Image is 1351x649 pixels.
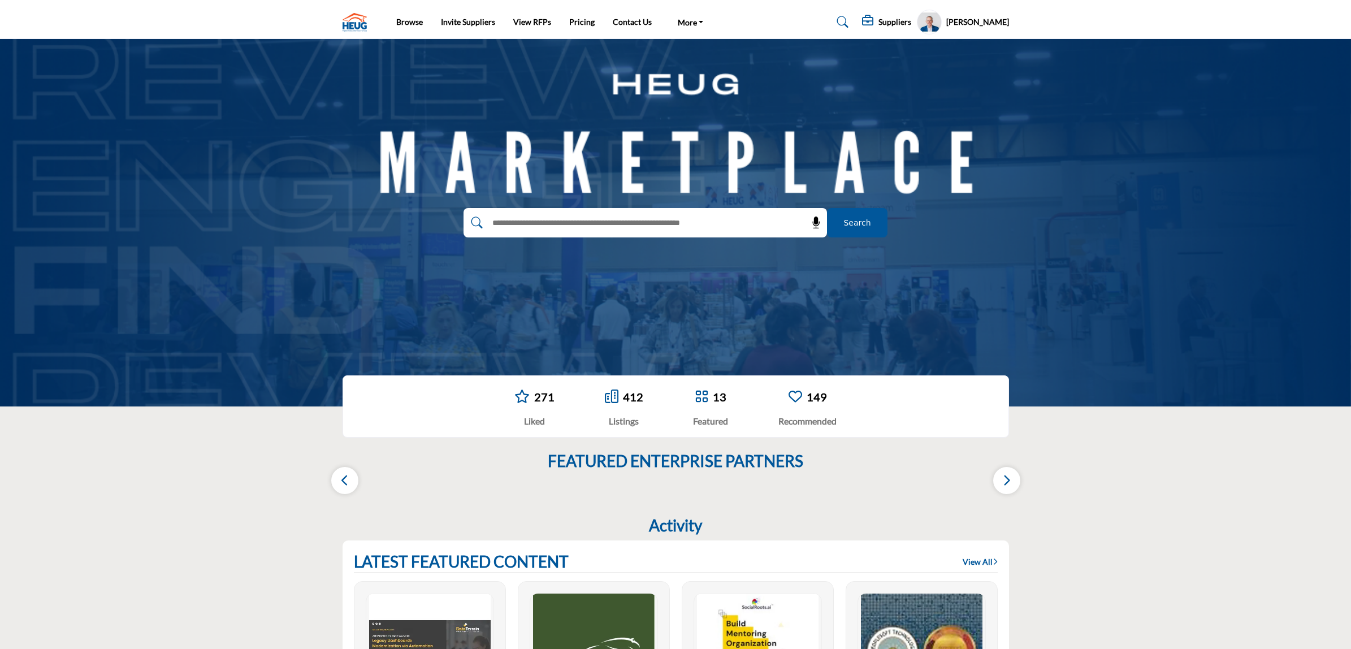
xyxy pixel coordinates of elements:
a: 13 [713,390,726,404]
a: More [670,14,712,30]
i: Go to Liked [514,390,530,403]
button: Show hide supplier dropdown [917,10,942,34]
a: Invite Suppliers [441,17,495,27]
a: Contact Us [613,17,652,27]
a: View RFPs [513,17,551,27]
a: 412 [623,390,643,404]
a: 271 [534,390,555,404]
div: Featured [693,414,728,428]
button: Search [827,208,887,237]
a: Go to Featured [695,390,708,405]
span: Search [843,217,871,229]
a: Pricing [569,17,595,27]
h2: Activity [649,516,702,535]
h5: [PERSON_NAME] [946,16,1009,28]
a: Go to Recommended [789,390,802,405]
h2: LATEST FEATURED CONTENT [354,552,569,572]
div: Suppliers [862,15,911,29]
div: Listings [605,414,643,428]
a: Browse [396,17,423,27]
a: View All [963,556,998,568]
a: Search [826,13,856,31]
h5: Suppliers [878,17,911,27]
img: Site Logo [343,13,373,32]
div: Liked [514,414,555,428]
a: 149 [807,390,827,404]
div: Recommended [778,414,837,428]
h2: FEATURED ENTERPRISE PARTNERS [548,452,803,471]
